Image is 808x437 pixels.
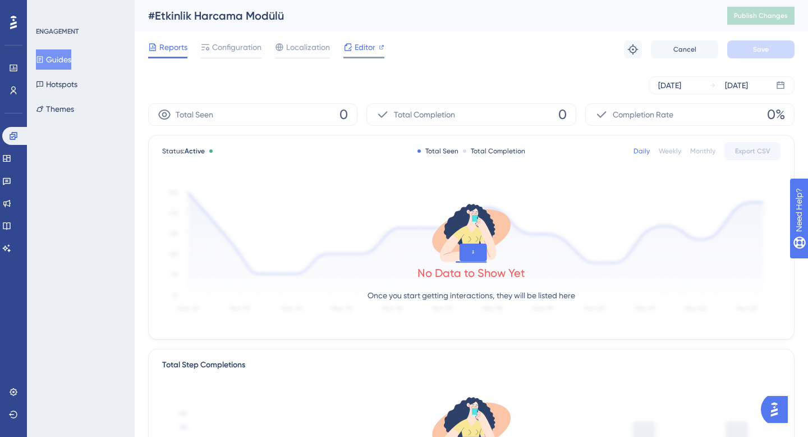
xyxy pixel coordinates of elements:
[727,40,795,58] button: Save
[176,108,213,121] span: Total Seen
[162,358,245,372] div: Total Step Completions
[36,27,79,36] div: ENGAGEMENT
[673,45,696,54] span: Cancel
[36,49,71,70] button: Guides
[651,40,718,58] button: Cancel
[727,7,795,25] button: Publish Changes
[724,142,781,160] button: Export CSV
[767,106,785,124] span: 0%
[558,106,567,124] span: 0
[148,8,699,24] div: #Etkinlik Harcama Modülü
[734,11,788,20] span: Publish Changes
[36,99,74,119] button: Themes
[659,147,681,156] div: Weekly
[633,147,650,156] div: Daily
[339,106,348,124] span: 0
[753,45,769,54] span: Save
[463,147,525,156] div: Total Completion
[36,74,77,94] button: Hotspots
[355,40,375,54] span: Editor
[735,147,770,156] span: Export CSV
[162,147,205,156] span: Status:
[658,79,681,92] div: [DATE]
[417,265,525,281] div: No Data to Show Yet
[368,289,575,302] p: Once you start getting interactions, they will be listed here
[159,40,187,54] span: Reports
[761,393,795,426] iframe: UserGuiding AI Assistant Launcher
[613,108,673,121] span: Completion Rate
[286,40,330,54] span: Localization
[725,79,748,92] div: [DATE]
[212,40,261,54] span: Configuration
[690,147,715,156] div: Monthly
[394,108,455,121] span: Total Completion
[185,147,205,155] span: Active
[26,3,70,16] span: Need Help?
[417,147,458,156] div: Total Seen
